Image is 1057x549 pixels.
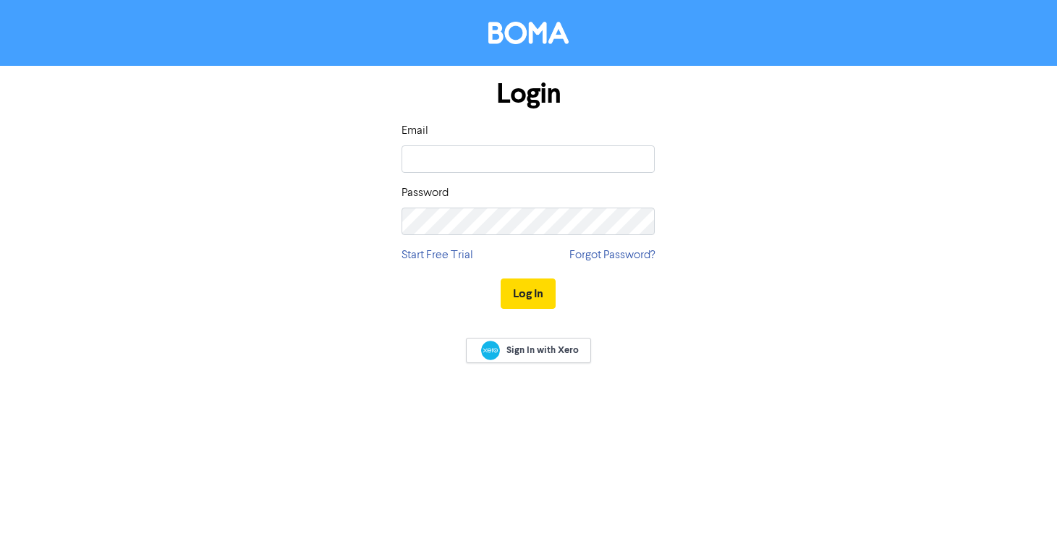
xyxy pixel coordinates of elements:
[506,344,579,357] span: Sign In with Xero
[402,122,428,140] label: Email
[466,338,590,363] a: Sign In with Xero
[402,184,449,202] label: Password
[569,247,655,264] a: Forgot Password?
[488,22,569,44] img: BOMA Logo
[402,247,473,264] a: Start Free Trial
[501,278,556,309] button: Log In
[402,77,655,111] h1: Login
[481,341,500,360] img: Xero logo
